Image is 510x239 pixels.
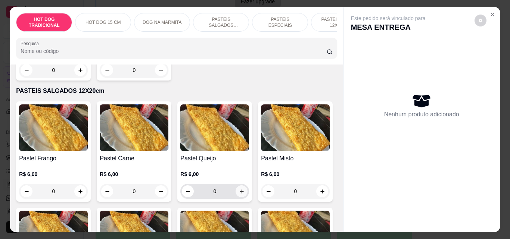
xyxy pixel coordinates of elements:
[74,64,86,76] button: increase-product-quantity
[182,185,194,197] button: decrease-product-quantity
[261,170,330,178] p: R$ 6,00
[262,185,274,197] button: decrease-product-quantity
[101,64,113,76] button: decrease-product-quantity
[21,47,327,55] input: Pesquisa
[143,19,181,25] p: DOG NA MARMITA
[317,16,361,28] p: PASTEIS DOCES 12X20cm
[19,154,88,163] h4: Pastel Frango
[236,185,248,197] button: increase-product-quantity
[85,19,121,25] p: HOT DOG 15 CM
[261,104,330,151] img: product-image
[180,170,249,178] p: R$ 6,00
[258,16,302,28] p: PASTEIS ESPECIAIS
[351,15,426,22] p: Este pedido será vinculado para
[21,40,41,47] label: Pesquisa
[261,154,330,163] h4: Pastel Misto
[100,104,168,151] img: product-image
[100,154,168,163] h4: Pastel Carne
[384,110,459,119] p: Nenhum produto adicionado
[19,170,88,178] p: R$ 6,00
[199,16,243,28] p: PASTEIS SALGADOS 12X20cm
[101,185,113,197] button: decrease-product-quantity
[19,104,88,151] img: product-image
[475,15,486,26] button: decrease-product-quantity
[74,185,86,197] button: increase-product-quantity
[155,64,167,76] button: increase-product-quantity
[180,154,249,163] h4: Pastel Queijo
[155,185,167,197] button: increase-product-quantity
[22,16,66,28] p: HOT DOG TRADICIONAL
[351,22,426,32] p: MESA ENTREGA
[21,64,32,76] button: decrease-product-quantity
[16,87,337,95] p: PASTEIS SALGADOS 12X20cm
[316,185,328,197] button: increase-product-quantity
[100,170,168,178] p: R$ 6,00
[486,9,498,21] button: Close
[180,104,249,151] img: product-image
[21,185,32,197] button: decrease-product-quantity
